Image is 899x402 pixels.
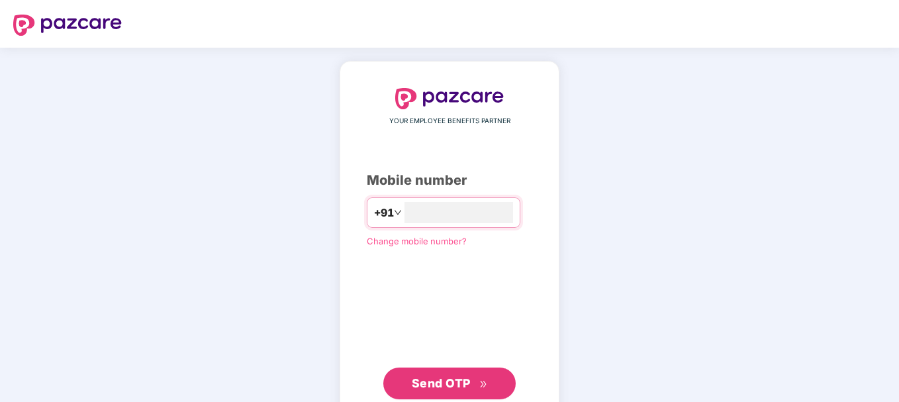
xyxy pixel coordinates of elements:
span: double-right [479,380,488,389]
span: YOUR EMPLOYEE BENEFITS PARTNER [389,116,510,126]
div: Mobile number [367,170,532,191]
a: Change mobile number? [367,236,467,246]
img: logo [13,15,122,36]
button: Send OTPdouble-right [383,368,516,399]
span: down [394,209,402,217]
img: logo [395,88,504,109]
span: Send OTP [412,376,471,390]
span: +91 [374,205,394,221]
